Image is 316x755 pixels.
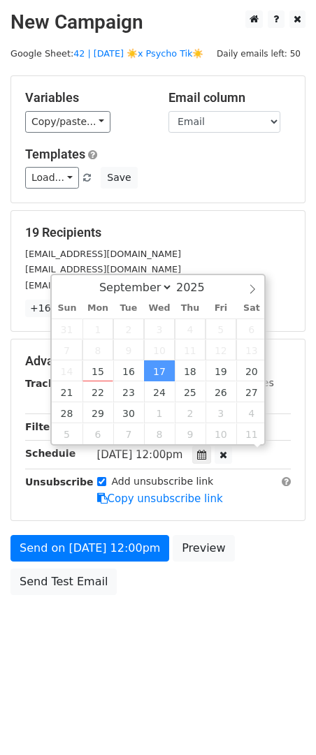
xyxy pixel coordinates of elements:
[144,423,175,444] span: October 8, 2025
[144,360,175,381] span: September 17, 2025
[206,381,236,402] span: September 26, 2025
[113,381,144,402] span: September 23, 2025
[236,360,267,381] span: September 20, 2025
[175,423,206,444] span: October 9, 2025
[173,281,223,294] input: Year
[212,48,306,59] a: Daily emails left: 50
[113,304,144,313] span: Tue
[212,46,306,61] span: Daily emails left: 50
[175,318,206,339] span: September 4, 2025
[175,402,206,423] span: October 2, 2025
[206,339,236,360] span: September 12, 2025
[175,304,206,313] span: Thu
[206,423,236,444] span: October 10, 2025
[82,360,113,381] span: September 15, 2025
[82,402,113,423] span: September 29, 2025
[175,339,206,360] span: September 11, 2025
[112,474,214,489] label: Add unsubscribe link
[82,423,113,444] span: October 6, 2025
[82,318,113,339] span: September 1, 2025
[236,402,267,423] span: October 4, 2025
[113,318,144,339] span: September 2, 2025
[10,535,169,562] a: Send on [DATE] 12:00pm
[206,402,236,423] span: October 3, 2025
[168,90,291,105] h5: Email column
[25,264,181,274] small: [EMAIL_ADDRESS][DOMAIN_NAME]
[25,378,72,389] strong: Tracking
[52,423,82,444] span: October 5, 2025
[206,360,236,381] span: September 19, 2025
[52,304,82,313] span: Sun
[113,360,144,381] span: September 16, 2025
[206,318,236,339] span: September 5, 2025
[52,402,82,423] span: September 28, 2025
[144,381,175,402] span: September 24, 2025
[25,225,291,240] h5: 19 Recipients
[25,300,84,317] a: +16 more
[113,339,144,360] span: September 9, 2025
[236,423,267,444] span: October 11, 2025
[101,167,137,189] button: Save
[52,360,82,381] span: September 14, 2025
[144,339,175,360] span: September 10, 2025
[25,111,110,133] a: Copy/paste...
[25,421,61,432] strong: Filters
[113,402,144,423] span: September 30, 2025
[144,304,175,313] span: Wed
[10,569,117,595] a: Send Test Email
[113,423,144,444] span: October 7, 2025
[82,381,113,402] span: September 22, 2025
[25,476,94,488] strong: Unsubscribe
[236,318,267,339] span: September 6, 2025
[10,48,204,59] small: Google Sheet:
[25,280,181,291] small: [EMAIL_ADDRESS][DOMAIN_NAME]
[52,339,82,360] span: September 7, 2025
[144,402,175,423] span: October 1, 2025
[219,376,273,390] label: UTM Codes
[206,304,236,313] span: Fri
[236,339,267,360] span: September 13, 2025
[97,492,223,505] a: Copy unsubscribe link
[10,10,306,34] h2: New Campaign
[144,318,175,339] span: September 3, 2025
[25,167,79,189] a: Load...
[175,381,206,402] span: September 25, 2025
[97,448,183,461] span: [DATE] 12:00pm
[236,381,267,402] span: September 27, 2025
[25,90,148,105] h5: Variables
[246,688,316,755] iframe: Chat Widget
[52,318,82,339] span: August 31, 2025
[173,535,234,562] a: Preview
[82,339,113,360] span: September 8, 2025
[175,360,206,381] span: September 18, 2025
[25,147,85,161] a: Templates
[25,448,76,459] strong: Schedule
[52,381,82,402] span: September 21, 2025
[25,353,291,369] h5: Advanced
[82,304,113,313] span: Mon
[73,48,203,59] a: 42 | [DATE] ☀️x Psycho Tik☀️
[25,249,181,259] small: [EMAIL_ADDRESS][DOMAIN_NAME]
[236,304,267,313] span: Sat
